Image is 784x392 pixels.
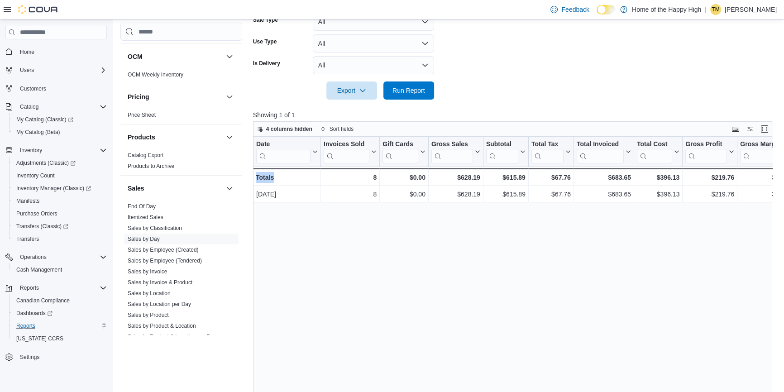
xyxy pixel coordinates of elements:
[2,350,110,363] button: Settings
[13,183,107,194] span: Inventory Manager (Classic)
[486,189,526,200] div: $615.89
[431,140,473,149] div: Gross Sales
[120,201,242,357] div: Sales
[2,45,110,58] button: Home
[128,92,149,101] h3: Pricing
[128,133,222,142] button: Products
[253,16,278,24] label: Sale Type
[531,189,571,200] div: $67.76
[486,140,518,163] div: Subtotal
[128,312,169,318] a: Sales by Product
[128,152,163,159] span: Catalog Export
[128,279,192,286] a: Sales by Invoice & Product
[745,124,755,134] button: Display options
[547,0,593,19] a: Feedback
[128,214,163,221] span: Itemized Sales
[9,320,110,332] button: Reports
[16,65,38,76] button: Users
[20,284,39,292] span: Reports
[224,132,235,143] button: Products
[16,145,46,156] button: Inventory
[253,124,316,134] button: 4 columns hidden
[9,307,110,320] a: Dashboards
[128,203,156,210] a: End Of Day
[9,220,110,233] a: Transfers (Classic)
[13,320,39,331] a: Reports
[637,140,679,163] button: Total Cost
[20,85,46,92] span: Customers
[313,56,434,74] button: All
[128,163,174,170] span: Products to Archive
[382,189,425,200] div: $0.00
[253,110,778,120] p: Showing 1 of 1
[382,172,425,183] div: $0.00
[597,5,616,14] input: Dark Mode
[637,140,672,163] div: Total Cost
[13,295,107,306] span: Canadian Compliance
[9,233,110,245] button: Transfers
[13,221,72,232] a: Transfers (Classic)
[324,140,377,163] button: Invoices Sold
[256,140,318,163] button: Date
[13,170,58,181] a: Inventory Count
[2,64,110,76] button: Users
[128,301,191,308] span: Sales by Location per Day
[9,294,110,307] button: Canadian Compliance
[253,60,280,67] label: Is Delivery
[332,81,372,100] span: Export
[632,4,701,15] p: Home of the Happy High
[431,140,473,163] div: Gross Sales
[324,172,377,183] div: 8
[224,51,235,62] button: OCM
[13,183,95,194] a: Inventory Manager (Classic)
[486,140,526,163] button: Subtotal
[13,196,107,206] span: Manifests
[16,335,63,342] span: [US_STATE] CCRS
[128,225,182,232] span: Sales by Classification
[712,4,719,15] span: TM
[120,150,242,175] div: Products
[577,172,631,183] div: $683.65
[128,334,216,340] a: Sales by Product & Location per Day
[128,311,169,319] span: Sales by Product
[431,140,480,163] button: Gross Sales
[20,147,42,154] span: Inventory
[486,140,518,149] div: Subtotal
[128,152,163,158] a: Catalog Export
[9,157,110,169] a: Adjustments (Classic)
[128,214,163,220] a: Itemized Sales
[730,124,741,134] button: Keyboard shortcuts
[685,140,727,149] div: Gross Profit
[392,86,425,95] span: Run Report
[16,210,57,217] span: Purchase Orders
[637,140,672,149] div: Total Cost
[637,172,679,183] div: $396.13
[324,140,369,149] div: Invoices Sold
[313,34,434,53] button: All
[383,81,434,100] button: Run Report
[531,172,571,183] div: $67.76
[13,333,107,344] span: Washington CCRS
[2,144,110,157] button: Inventory
[531,140,571,163] button: Total Tax
[128,323,196,329] a: Sales by Product & Location
[120,110,242,124] div: Pricing
[16,322,35,330] span: Reports
[13,308,56,319] a: Dashboards
[9,207,110,220] button: Purchase Orders
[13,208,107,219] span: Purchase Orders
[9,169,110,182] button: Inventory Count
[313,13,434,31] button: All
[120,69,242,84] div: OCM
[577,140,624,163] div: Total Invoiced
[16,185,91,192] span: Inventory Manager (Classic)
[16,101,107,112] span: Catalog
[13,234,43,244] a: Transfers
[431,172,480,183] div: $628.19
[16,83,107,94] span: Customers
[13,158,107,168] span: Adjustments (Classic)
[561,5,589,14] span: Feedback
[13,114,107,125] span: My Catalog (Classic)
[20,354,39,361] span: Settings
